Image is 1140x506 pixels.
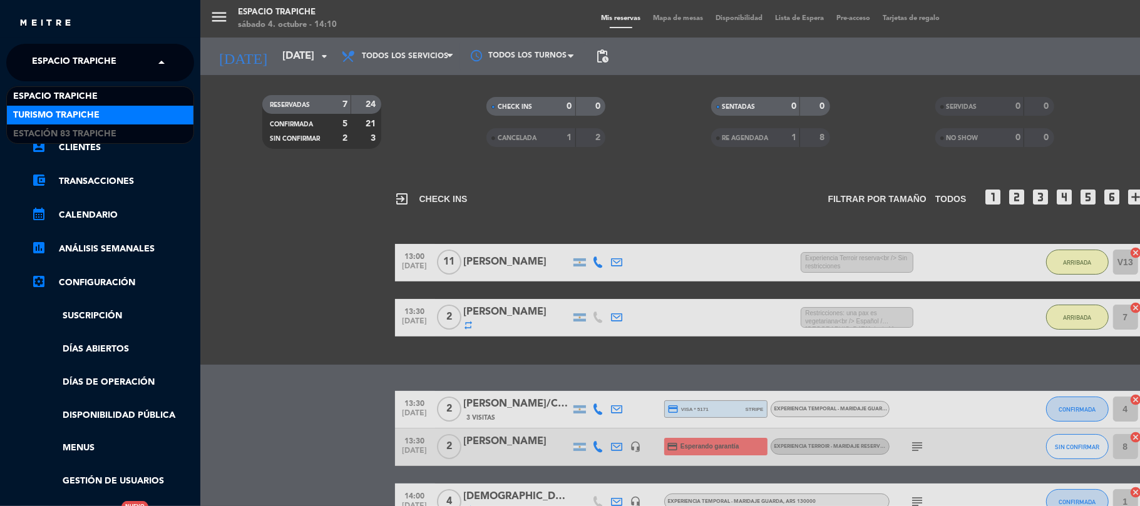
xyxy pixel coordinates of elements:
[31,241,194,256] a: assessmentANÁLISIS SEMANALES
[19,19,72,28] img: MEITRE
[13,108,100,123] span: Turismo Trapiche
[31,140,194,155] a: account_boxClientes
[31,206,46,221] i: calendar_month
[31,309,194,323] a: Suscripción
[31,240,46,255] i: assessment
[31,408,194,423] a: Disponibilidad pública
[31,375,194,390] a: Días de Operación
[31,274,46,289] i: settings_applications
[32,49,116,76] span: Espacio Trapiche
[13,89,98,104] span: Espacio Trapiche
[31,139,46,154] i: account_box
[31,208,194,223] a: calendar_monthCalendario
[31,441,194,455] a: Menus
[31,474,194,488] a: Gestión de usuarios
[31,173,46,188] i: account_balance_wallet
[31,342,194,357] a: Días abiertos
[13,127,116,141] span: Estación 83 Trapiche
[31,174,194,189] a: account_balance_walletTransacciones
[31,275,194,290] a: Configuración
